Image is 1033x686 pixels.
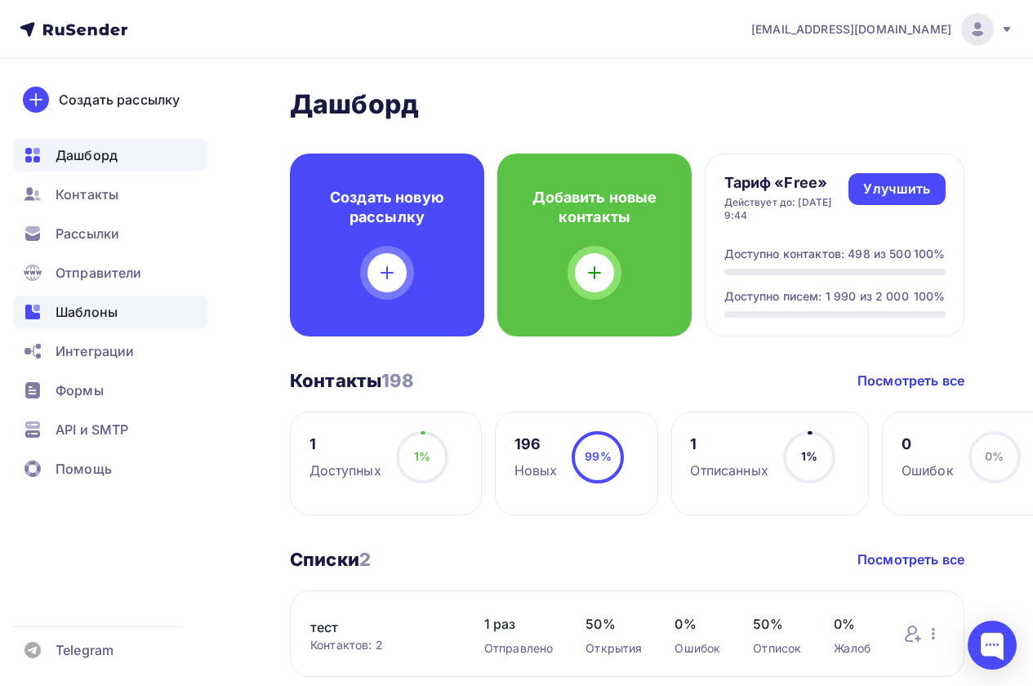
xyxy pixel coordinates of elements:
a: Посмотреть все [857,550,964,569]
span: Помощь [56,459,112,479]
span: Рассылки [56,224,119,243]
div: Ошибок [675,640,720,657]
div: Открытия [586,640,642,657]
h2: Дашборд [290,88,964,121]
a: Формы [13,374,207,407]
span: 50% [586,614,642,634]
a: [EMAIL_ADDRESS][DOMAIN_NAME] [751,13,1013,46]
span: 0% [985,449,1004,463]
div: Доступных [309,461,381,480]
span: 50% [753,614,801,634]
span: Отправители [56,263,142,283]
span: 1% [801,449,817,463]
a: Рассылки [13,217,207,250]
a: Отправители [13,256,207,289]
h4: Создать новую рассылку [316,188,458,227]
span: 1 раз [484,614,553,634]
div: Улучшить [863,180,930,198]
div: 1 [690,434,768,454]
a: Дашборд [13,139,207,171]
div: 1 [309,434,381,454]
div: 0 [902,434,954,454]
span: 0% [834,614,870,634]
div: Жалоб [834,640,870,657]
span: Интеграции [56,341,134,361]
span: 2 [359,549,371,570]
span: 198 [381,370,414,391]
span: Формы [56,381,104,400]
span: 1% [414,449,430,463]
h3: Контакты [290,369,415,392]
div: Отписанных [690,461,768,480]
div: 196 [514,434,558,454]
div: Доступно контактов: 498 из 500 [724,246,911,262]
div: Доступно писем: 1 990 из 2 000 [724,288,909,305]
div: Ошибок [902,461,954,480]
span: Контакты [56,185,118,204]
a: Улучшить [848,173,945,205]
h3: Списки [290,548,371,571]
div: 100% [914,246,946,262]
a: Шаблоны [13,296,207,328]
span: 99% [585,449,611,463]
span: API и SMTP [56,420,128,439]
span: Шаблоны [56,302,118,322]
div: Создать рассылку [59,90,180,109]
div: Отписок [753,640,801,657]
div: Действует до: [DATE] 9:44 [724,196,849,222]
h4: Добавить новые контакты [523,188,666,227]
span: Telegram [56,640,114,660]
a: Контакты [13,178,207,211]
div: Контактов: 2 [310,637,452,653]
span: Дашборд [56,145,118,165]
span: 0% [675,614,720,634]
div: Отправлено [484,640,553,657]
div: Новых [514,461,558,480]
span: [EMAIL_ADDRESS][DOMAIN_NAME] [751,21,951,38]
h4: Тариф «Free» [724,173,849,193]
div: 100% [914,288,946,305]
a: тест [310,617,452,637]
a: Посмотреть все [857,371,964,390]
